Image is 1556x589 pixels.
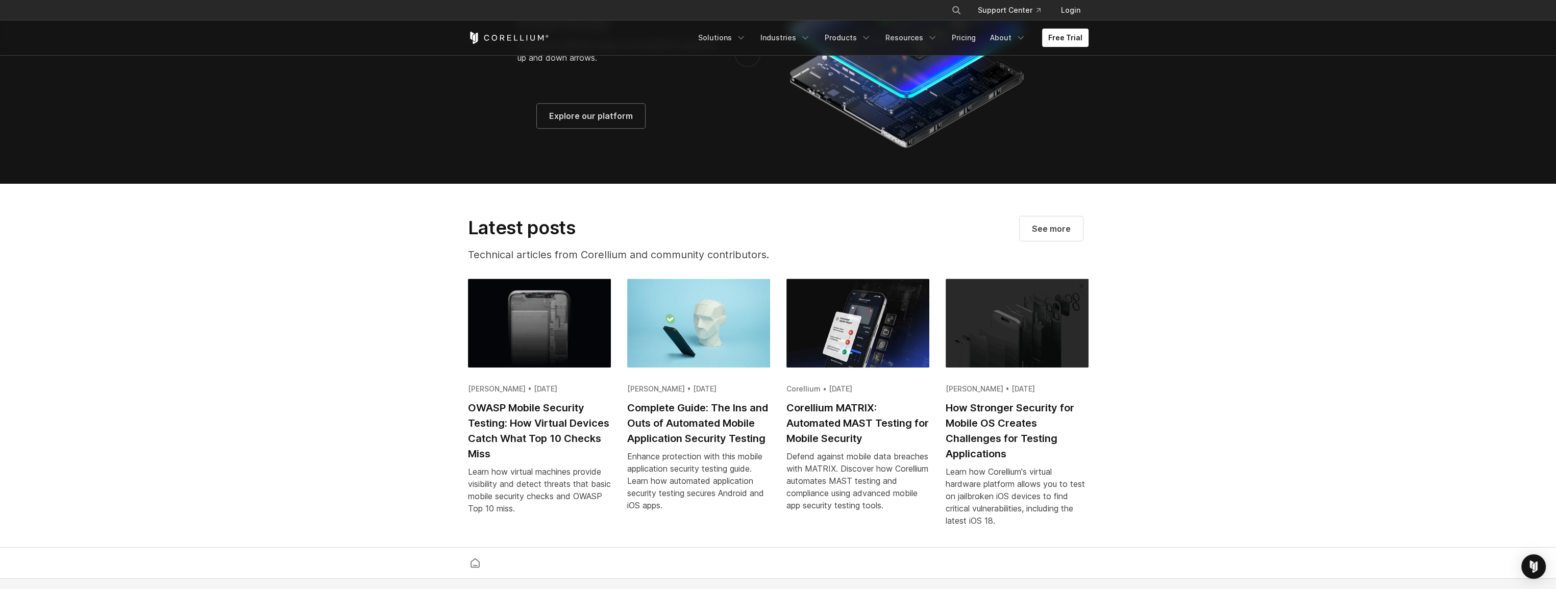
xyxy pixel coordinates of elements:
[735,41,760,67] button: previous
[1032,223,1071,235] span: See more
[692,29,752,47] a: Solutions
[1521,554,1546,579] div: Open Intercom Messenger
[786,400,929,446] h2: Corellium MATRIX: Automated MAST Testing for Mobile Security
[468,279,611,527] a: OWASP Mobile Security Testing: How Virtual Devices Catch What Top 10 Checks Miss [PERSON_NAME] • ...
[786,384,929,394] div: Corellium • [DATE]
[549,110,633,122] span: Explore our platform
[786,450,929,511] div: Defend against mobile data breaches with MATRIX. Discover how Corellium automates MAST testing an...
[939,1,1089,19] div: Navigation Menu
[946,279,1089,367] img: How Stronger Security for Mobile OS Creates Challenges for Testing Applications
[1053,1,1089,19] a: Login
[984,29,1032,47] a: About
[879,29,944,47] a: Resources
[692,29,1089,47] div: Navigation Menu
[627,279,770,367] img: Complete Guide: The Ins and Outs of Automated Mobile Application Security Testing
[468,384,611,394] div: [PERSON_NAME] • [DATE]
[970,1,1049,19] a: Support Center
[786,279,929,367] img: Corellium MATRIX: Automated MAST Testing for Mobile Security
[946,400,1089,461] h2: How Stronger Security for Mobile OS Creates Challenges for Testing Applications
[946,465,1089,527] div: Learn how Corellium's virtual hardware platform allows you to test on jailbroken iOS devices to f...
[786,279,929,524] a: Corellium MATRIX: Automated MAST Testing for Mobile Security Corellium • [DATE] Corellium MATRIX:...
[947,1,966,19] button: Search
[819,29,877,47] a: Products
[946,384,1089,394] div: [PERSON_NAME] • [DATE]
[466,556,484,570] a: Corellium home
[754,29,817,47] a: Industries
[946,29,982,47] a: Pricing
[627,400,770,446] h2: Complete Guide: The Ins and Outs of Automated Mobile Application Security Testing
[1020,216,1083,241] a: Visit our blog
[946,279,1089,539] a: How Stronger Security for Mobile OS Creates Challenges for Testing Applications [PERSON_NAME] • [...
[468,216,816,239] h2: Latest posts
[468,247,816,262] p: Technical articles from Corellium and community contributors.
[1042,29,1089,47] a: Free Trial
[537,104,645,128] a: Explore our platform
[468,465,611,514] div: Learn how virtual machines provide visibility and detect threats that basic mobile security check...
[468,400,611,461] h2: OWASP Mobile Security Testing: How Virtual Devices Catch What Top 10 Checks Miss
[468,279,611,367] img: OWASP Mobile Security Testing: How Virtual Devices Catch What Top 10 Checks Miss
[468,32,549,44] a: Corellium Home
[627,384,770,394] div: [PERSON_NAME] • [DATE]
[627,450,770,511] div: Enhance protection with this mobile application security testing guide. Learn how automated appli...
[627,279,770,524] a: Complete Guide: The Ins and Outs of Automated Mobile Application Security Testing [PERSON_NAME] •...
